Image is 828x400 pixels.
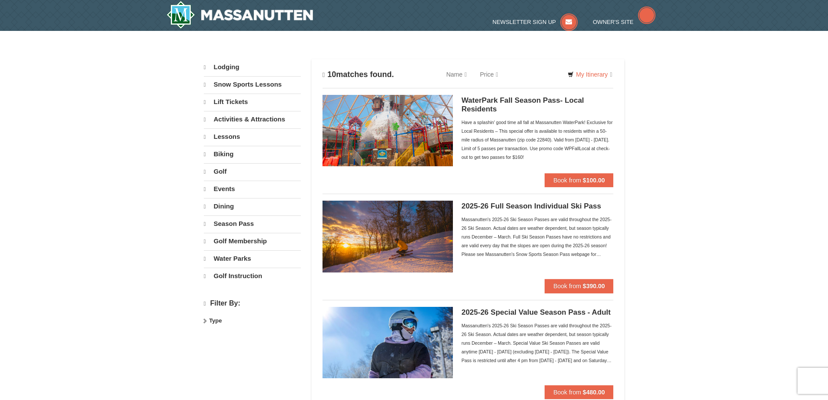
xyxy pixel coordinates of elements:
a: Lift Tickets [204,94,301,110]
strong: Type [209,317,222,324]
a: Events [204,181,301,197]
h5: 2025-26 Special Value Season Pass - Adult [462,308,614,317]
a: Price [473,66,505,83]
h5: 2025-26 Full Season Individual Ski Pass [462,202,614,211]
span: Book from [553,177,581,184]
img: 6619937-208-2295c65e.jpg [323,201,453,272]
button: Book from $100.00 [545,173,613,187]
button: Book from $390.00 [545,279,613,293]
strong: $100.00 [583,177,605,184]
strong: $390.00 [583,282,605,289]
a: Dining [204,198,301,215]
a: Water Parks [204,250,301,267]
a: Season Pass [204,215,301,232]
h4: Filter By: [204,299,301,308]
a: Name [440,66,473,83]
strong: $480.00 [583,389,605,396]
span: Book from [553,282,581,289]
h5: WaterPark Fall Season Pass- Local Residents [462,96,614,114]
a: Biking [204,146,301,162]
a: Golf Membership [204,233,301,249]
span: Newsletter Sign Up [492,19,556,25]
img: Massanutten Resort Logo [166,1,313,29]
a: Lodging [204,59,301,75]
img: 6619937-212-8c750e5f.jpg [323,95,453,166]
button: Book from $480.00 [545,385,613,399]
a: Golf [204,163,301,180]
a: Lessons [204,128,301,145]
a: Owner's Site [593,19,655,25]
a: Newsletter Sign Up [492,19,578,25]
strong: Price: (USD $) [204,315,242,322]
div: Have a splashin' good time all fall at Massanutten WaterPark! Exclusive for Local Residents – Thi... [462,118,614,161]
a: My Itinerary [562,68,618,81]
a: Massanutten Resort [166,1,313,29]
img: 6619937-198-dda1df27.jpg [323,307,453,378]
span: Owner's Site [593,19,634,25]
span: Book from [553,389,581,396]
a: Activities & Attractions [204,111,301,128]
div: Massanutten's 2025-26 Ski Season Passes are valid throughout the 2025-26 Ski Season. Actual dates... [462,321,614,365]
div: Massanutten's 2025-26 Ski Season Passes are valid throughout the 2025-26 Ski Season. Actual dates... [462,215,614,259]
a: Snow Sports Lessons [204,76,301,93]
a: Golf Instruction [204,268,301,284]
